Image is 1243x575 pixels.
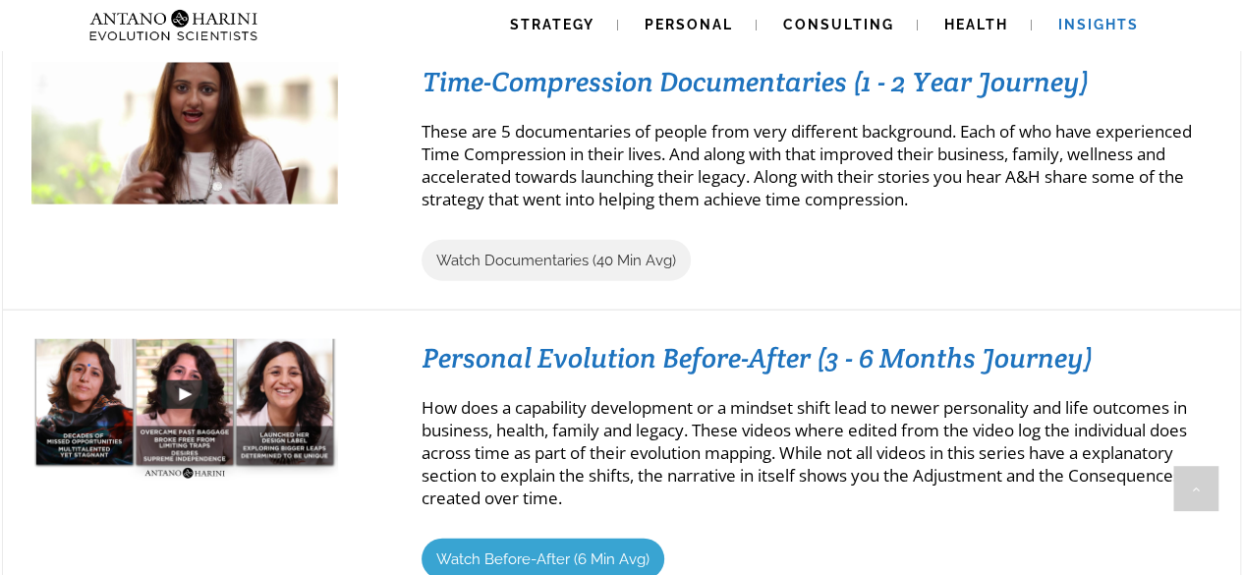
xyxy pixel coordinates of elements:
span: Watch Documentaries (40 Min Avg) [436,252,676,269]
span: Consulting [783,17,894,32]
span: Watch Before-After (6 Min Avg) [436,550,650,568]
h3: Time-Compression Documentaries (1 - 2 Year Journey) [423,64,1211,99]
span: Personal [645,17,733,32]
span: Health [944,17,1008,32]
img: sonika_timecompression [31,32,338,205]
a: Watch Documentaries (40 Min Avg) [422,240,691,281]
p: How does a capability development or a mindset shift lead to newer personality and life outcomes ... [422,396,1212,509]
h3: Personal Evolution Before-After (3 - 6 Months Journey) [423,340,1211,375]
p: These are 5 documentaries of people from very different background. Each of who have experienced ... [422,120,1212,210]
span: Insights [1058,17,1139,32]
img: Priety_Baney [31,309,338,482]
span: Strategy [510,17,594,32]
